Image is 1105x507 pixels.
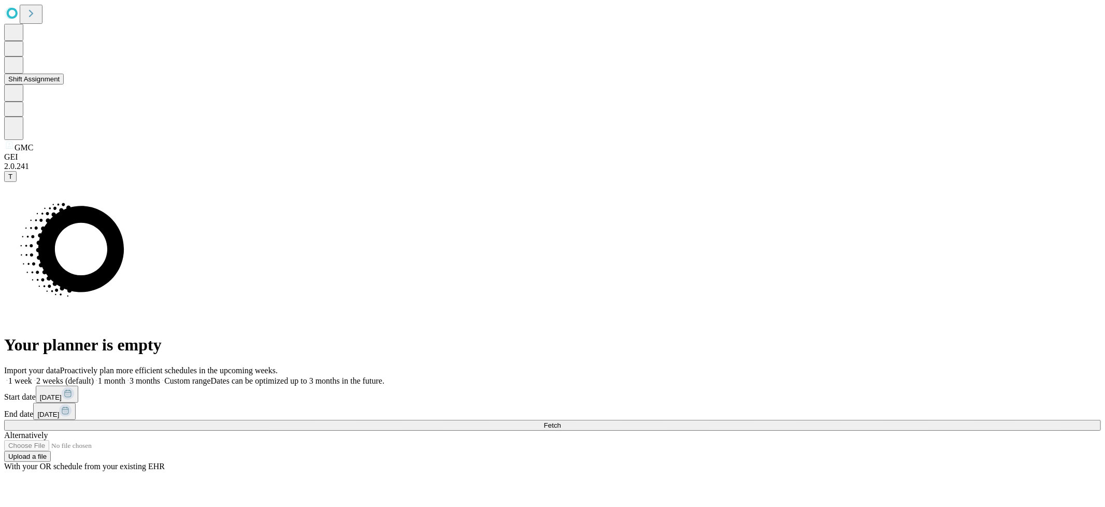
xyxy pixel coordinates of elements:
[4,431,48,440] span: Alternatively
[8,173,12,180] span: T
[60,366,278,375] span: Proactively plan more efficient schedules in the upcoming weeks.
[4,152,1101,162] div: GEI
[8,376,32,385] span: 1 week
[36,376,94,385] span: 2 weeks (default)
[37,411,59,418] span: [DATE]
[4,366,60,375] span: Import your data
[4,403,1101,420] div: End date
[98,376,125,385] span: 1 month
[40,393,62,401] span: [DATE]
[164,376,210,385] span: Custom range
[4,462,165,471] span: With your OR schedule from your existing EHR
[4,74,64,84] button: Shift Assignment
[36,386,78,403] button: [DATE]
[4,171,17,182] button: T
[4,162,1101,171] div: 2.0.241
[4,420,1101,431] button: Fetch
[15,143,33,152] span: GMC
[33,403,76,420] button: [DATE]
[544,421,561,429] span: Fetch
[4,451,51,462] button: Upload a file
[4,335,1101,355] h1: Your planner is empty
[211,376,384,385] span: Dates can be optimized up to 3 months in the future.
[130,376,160,385] span: 3 months
[4,386,1101,403] div: Start date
